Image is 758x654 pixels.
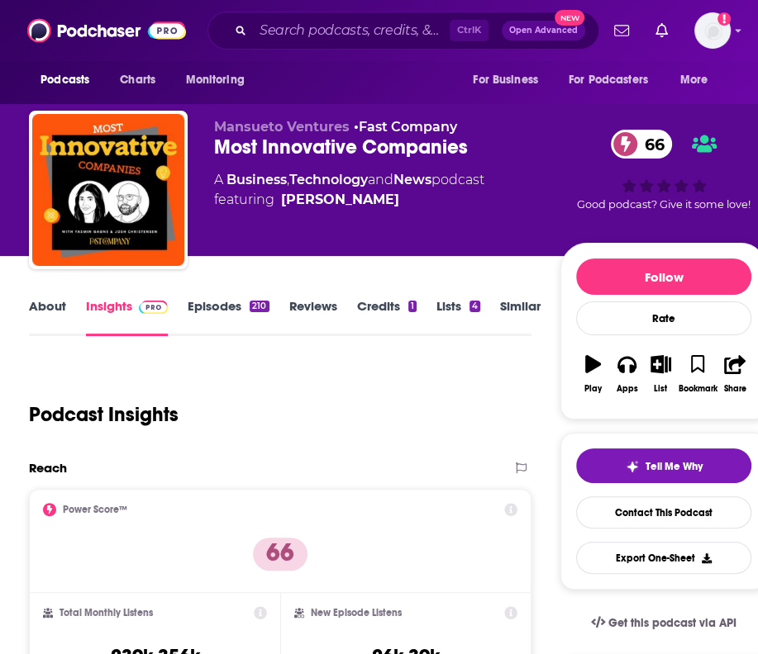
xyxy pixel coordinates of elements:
h1: Podcast Insights [29,402,179,427]
button: Open AdvancedNew [502,21,585,40]
div: List [654,384,667,394]
span: For Podcasters [569,69,648,92]
span: 66 [627,130,672,159]
a: Credits1 [357,298,417,336]
button: Follow [576,258,751,295]
div: 4 [470,301,480,312]
button: Apps [610,344,644,404]
button: open menu [461,64,559,96]
div: Share [723,384,746,394]
span: More [680,69,708,92]
div: Play [584,384,602,394]
a: InsightsPodchaser Pro [86,298,168,336]
div: Bookmark [679,384,717,394]
button: open menu [174,64,265,96]
a: Show notifications dropdown [608,17,636,45]
a: James Vincent [281,190,399,210]
button: open menu [558,64,672,96]
span: Tell Me Why [646,460,703,473]
img: User Profile [694,12,731,49]
span: Logged in as smeizlik [694,12,731,49]
input: Search podcasts, credits, & more... [253,17,450,44]
span: • [354,119,457,135]
button: open menu [669,64,729,96]
h2: New Episode Listens [311,607,402,618]
p: 66 [253,538,307,571]
h2: Total Monthly Listens [60,607,153,618]
a: News [393,172,431,187]
h2: Power Score™ [63,504,127,515]
span: Monitoring [185,69,244,92]
div: 210 [250,301,269,312]
div: Search podcasts, credits, & more... [207,12,599,50]
a: Lists4 [436,298,480,336]
span: New [555,10,584,26]
a: About [29,298,66,336]
button: Show profile menu [694,12,731,49]
a: Contact This Podcast [576,496,751,528]
a: 66 [611,130,672,159]
a: Technology [289,172,368,187]
button: open menu [29,64,111,96]
button: Share [718,344,752,404]
div: Rate [576,301,751,335]
img: Podchaser Pro [139,301,168,314]
button: Bookmark [678,344,718,404]
span: Mansueto Ventures [214,119,350,135]
a: Charts [109,64,165,96]
span: Podcasts [41,69,89,92]
img: Most Innovative Companies [32,114,184,266]
span: , [287,172,289,187]
a: Similar [500,298,541,336]
span: Ctrl K [450,20,489,41]
a: Fast Company [359,119,457,135]
span: Good podcast? Give it some love! [577,198,751,211]
img: tell me why sparkle [626,460,639,473]
a: Get this podcast via API [578,603,750,643]
button: Export One-Sheet [576,542,751,574]
button: Play [576,344,610,404]
span: Open Advanced [509,26,578,35]
div: A podcast [214,170,484,210]
span: Charts [120,69,155,92]
a: Show notifications dropdown [649,17,675,45]
a: Business [226,172,287,187]
span: and [368,172,393,187]
div: Apps [616,384,637,394]
span: featuring [214,190,484,210]
span: For Business [473,69,538,92]
span: Get this podcast via API [608,616,737,630]
a: Episodes210 [188,298,269,336]
img: Podchaser - Follow, Share and Rate Podcasts [27,15,186,46]
div: 1 [408,301,417,312]
svg: Add a profile image [717,12,731,26]
a: Reviews [289,298,337,336]
h2: Reach [29,460,67,476]
button: tell me why sparkleTell Me Why [576,448,751,483]
button: List [644,344,678,404]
